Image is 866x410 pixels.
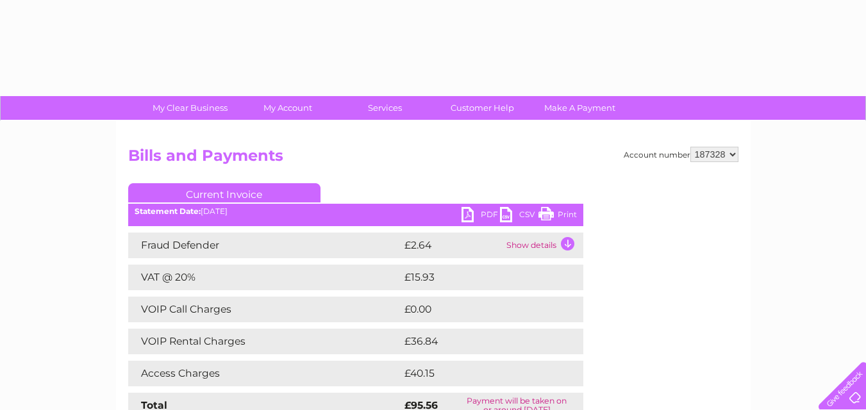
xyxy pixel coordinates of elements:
a: Services [332,96,438,120]
td: £36.84 [401,329,558,354]
td: VAT @ 20% [128,265,401,290]
a: Make A Payment [527,96,633,120]
a: My Clear Business [137,96,243,120]
td: VOIP Rental Charges [128,329,401,354]
td: £15.93 [401,265,556,290]
div: Account number [624,147,738,162]
a: CSV [500,207,538,225]
a: Print [538,207,577,225]
h2: Bills and Payments [128,147,738,171]
td: VOIP Call Charges [128,297,401,322]
div: [DATE] [128,207,583,216]
b: Statement Date: [135,206,201,216]
td: Access Charges [128,361,401,386]
td: Show details [503,233,583,258]
td: £40.15 [401,361,556,386]
a: Current Invoice [128,183,321,202]
td: £2.64 [401,233,503,258]
a: My Account [235,96,340,120]
td: £0.00 [401,297,554,322]
td: Fraud Defender [128,233,401,258]
a: Customer Help [429,96,535,120]
a: PDF [462,207,500,225]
